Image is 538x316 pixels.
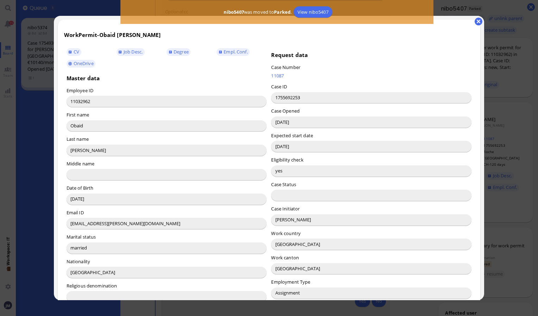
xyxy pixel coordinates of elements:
[224,49,248,55] span: Empl. Conf.
[271,132,313,139] label: Expected start date
[167,48,190,56] a: Degree
[124,49,143,55] span: Job Desc.
[6,22,214,38] p: I hope this message finds you well. I'm writing to let you know that your requested salary calcul...
[271,157,303,163] label: Eligibility check
[6,72,39,78] strong: Critical issues
[20,84,214,91] li: Missing Deployment Plan (DPL) document required for Basel-Stadt canton applications
[74,49,79,55] span: CV
[67,258,90,265] label: Nationality
[174,49,189,55] span: Degree
[294,6,332,18] a: View nibo5407
[67,185,94,191] label: Date of Birth
[67,48,81,56] a: CV
[20,109,214,133] li: Location mismatch: Application states work location as [GEOGRAPHIC_DATA], but Job Description ind...
[67,283,117,289] label: Religious denomination
[271,206,300,212] label: Case Initiator
[67,112,89,118] label: First name
[6,7,214,16] div: Dear Accenture,
[271,51,471,58] h3: Request data
[67,60,96,68] a: OneDrive
[271,279,310,285] label: Employment Type
[67,87,93,94] label: Employee ID
[65,51,88,57] strong: 8530 CHF
[67,136,89,142] label: Last name
[224,9,244,15] b: nibo5407
[64,31,97,38] span: WorkPermit
[99,31,116,38] span: Obaid
[67,75,267,82] h3: Master data
[6,42,214,58] p: The p25 monthly salary for 37.5 hours per week in [GEOGRAPHIC_DATA] ([GEOGRAPHIC_DATA]) is (SECO).
[271,108,299,114] label: Case Opened
[67,209,84,216] label: Email ID
[271,230,301,236] label: Work country
[64,31,474,38] h3: -
[67,160,94,167] label: Middle name
[221,9,294,15] span: was moved to .
[271,254,299,261] label: Work canton
[67,234,96,240] label: Marital status
[271,181,296,188] label: Case Status
[117,48,145,56] a: Job Desc.
[274,9,290,15] b: Parked
[6,97,54,103] strong: Non-blocking issues
[271,83,287,90] label: Case ID
[271,72,394,79] a: 11087
[117,31,161,38] span: [PERSON_NAME]
[217,48,250,56] a: Empl. Conf.
[6,64,30,70] strong: Heads-up:
[6,7,214,189] body: Rich Text Area. Press ALT-0 for help.
[271,64,300,70] label: Case Number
